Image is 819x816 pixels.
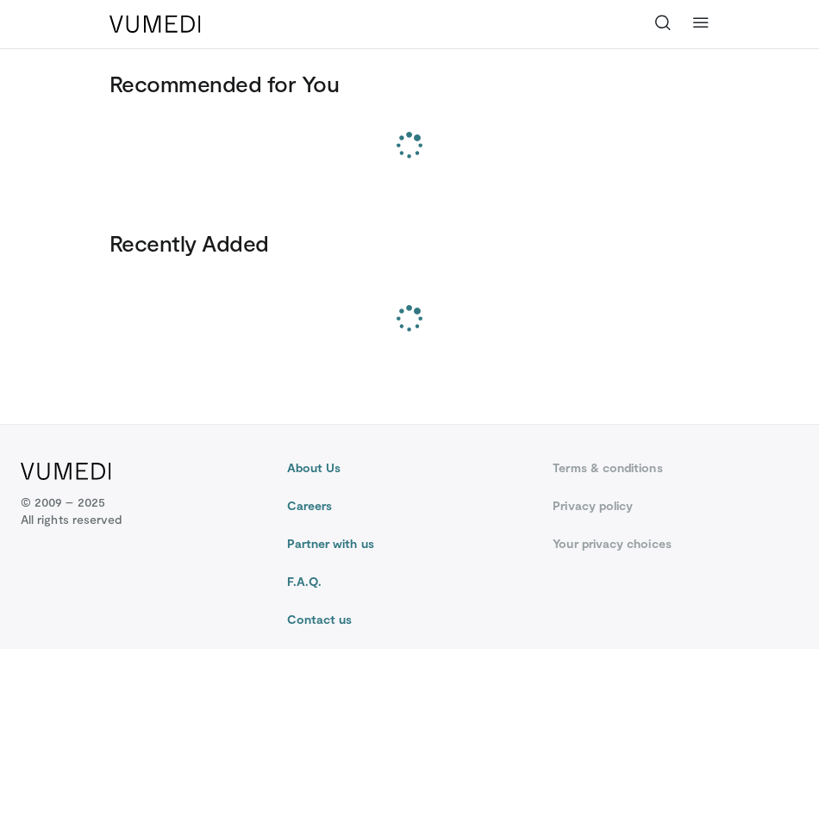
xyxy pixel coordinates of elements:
[553,535,798,552] a: Your privacy choices
[21,511,122,528] span: All rights reserved
[287,573,533,590] a: F.A.Q.
[287,535,533,552] a: Partner with us
[287,611,533,628] a: Contact us
[287,497,533,514] a: Careers
[287,459,533,477] a: About Us
[21,463,111,480] img: VuMedi Logo
[109,70,710,97] h3: Recommended for You
[21,494,122,528] p: © 2009 – 2025
[553,497,798,514] a: Privacy policy
[109,16,201,33] img: VuMedi Logo
[553,459,798,477] a: Terms & conditions
[109,229,710,257] h3: Recently Added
